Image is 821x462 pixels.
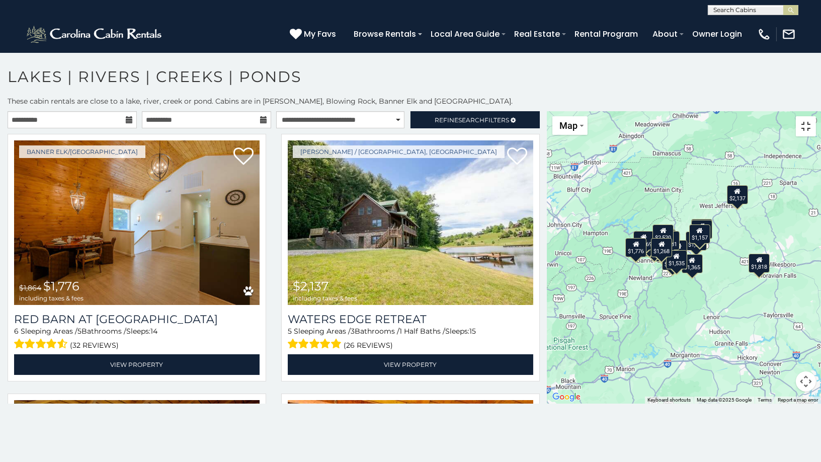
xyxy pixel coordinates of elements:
[19,145,145,158] a: Banner Elk/[GEOGRAPHIC_DATA]
[288,140,533,305] img: Waters Edge Retreat
[670,240,687,259] div: $928
[426,25,505,43] a: Local Area Guide
[782,27,796,41] img: mail-regular-white.png
[288,313,533,326] a: Waters Edge Retreat
[19,295,84,301] span: including taxes & fees
[778,397,818,403] a: Report a map error
[507,146,527,168] a: Add to favorites
[469,327,476,336] span: 15
[509,25,565,43] a: Real Estate
[288,326,533,352] div: Sleeping Areas / Bathrooms / Sleeps:
[25,24,165,44] img: White-1-2.png
[550,391,583,404] a: Open this area in Google Maps (opens a new window)
[652,224,674,243] div: $2,520
[288,327,292,336] span: 5
[625,238,646,257] div: $1,776
[757,27,771,41] img: phone-regular-white.png
[70,339,119,352] span: (32 reviews)
[349,25,421,43] a: Browse Rentals
[691,219,712,238] div: $1,501
[14,140,260,305] a: Red Barn at Tiffanys Estate $1,864 $1,776 including taxes & fees
[651,238,672,257] div: $1,268
[697,397,752,403] span: Map data ©2025 Google
[662,251,683,270] div: $1,982
[14,140,260,305] img: Red Barn at Tiffanys Estate
[351,327,355,336] span: 3
[14,326,260,352] div: Sleeping Areas / Bathrooms / Sleeps:
[19,283,41,292] span: $1,864
[288,140,533,305] a: Waters Edge Retreat $2,137 including taxes & fees
[293,295,357,301] span: including taxes & fees
[682,254,703,273] div: $1,365
[647,397,691,404] button: Keyboard shortcuts
[290,28,339,41] a: My Favs
[796,371,816,392] button: Map camera controls
[647,25,683,43] a: About
[758,397,772,403] a: Terms
[293,145,505,158] a: [PERSON_NAME] / [GEOGRAPHIC_DATA], [GEOGRAPHIC_DATA]
[639,233,660,252] div: $1,552
[399,327,445,336] span: 1 Half Baths /
[686,231,707,250] div: $1,657
[687,25,747,43] a: Owner Login
[458,116,484,124] span: Search
[569,25,643,43] a: Rental Program
[550,391,583,404] img: Google
[410,111,540,128] a: RefineSearchFilters
[43,279,79,293] span: $1,776
[552,116,588,135] button: Change map style
[689,224,710,244] div: $1,157
[14,313,260,326] h3: Red Barn at Tiffanys Estate
[559,120,578,131] span: Map
[14,313,260,326] a: Red Barn at [GEOGRAPHIC_DATA]
[150,327,157,336] span: 14
[344,339,393,352] span: (26 reviews)
[77,327,81,336] span: 5
[796,116,816,136] button: Toggle fullscreen view
[726,185,748,204] div: $2,137
[233,146,254,168] a: Add to favorites
[288,354,533,375] a: View Property
[749,253,770,272] div: $1,818
[633,231,654,250] div: $1,369
[14,327,19,336] span: 6
[14,354,260,375] a: View Property
[659,231,680,250] div: $1,281
[304,28,336,40] span: My Favs
[691,219,712,239] div: $1,303
[435,116,509,124] span: Refine Filters
[666,250,687,269] div: $1,535
[293,279,329,293] span: $2,137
